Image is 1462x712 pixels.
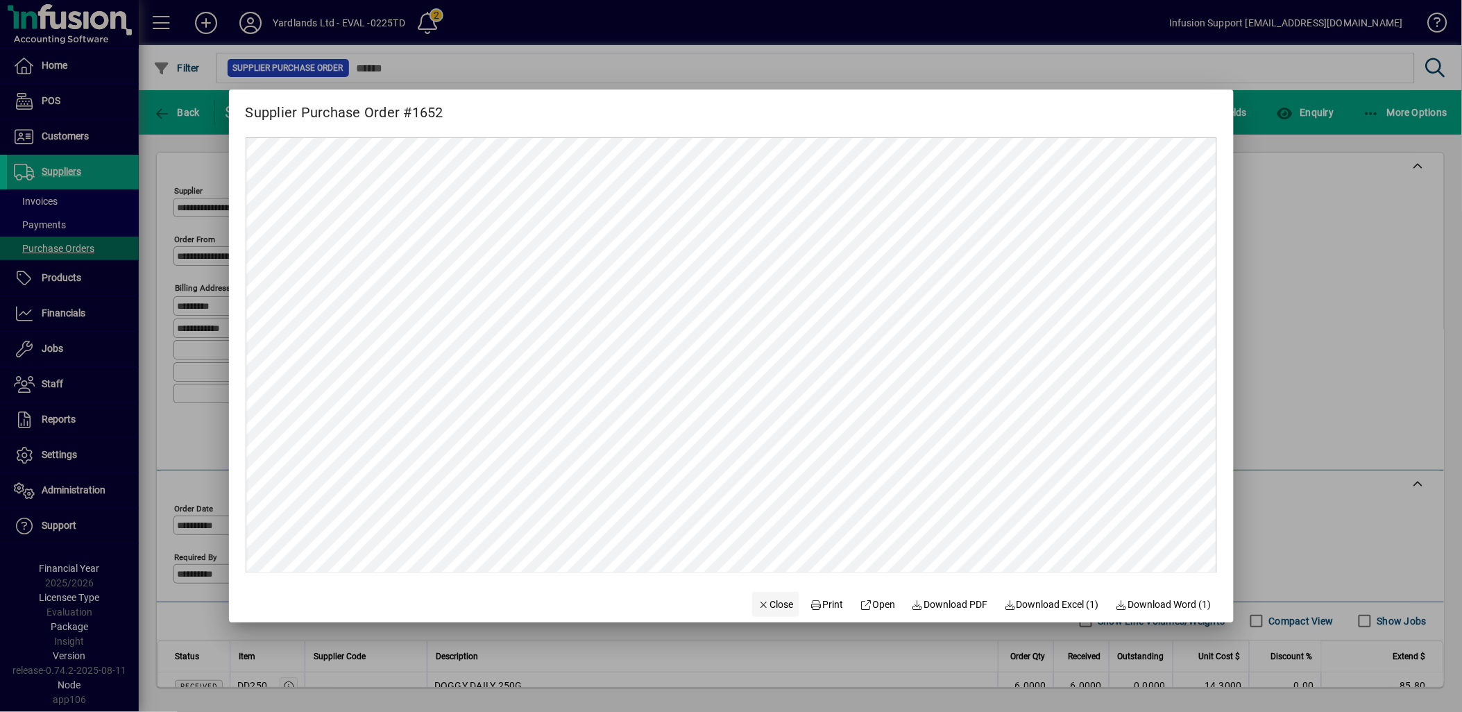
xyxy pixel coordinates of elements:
button: Download Word (1) [1110,592,1217,617]
a: Open [855,592,901,617]
span: Download Word (1) [1116,597,1212,612]
span: Print [810,597,844,612]
span: Download PDF [912,597,988,612]
span: Open [860,597,896,612]
span: Download Excel (1) [1005,597,1100,612]
button: Download Excel (1) [999,592,1105,617]
button: Print [805,592,849,617]
a: Download PDF [906,592,994,617]
h2: Supplier Purchase Order #1652 [229,90,460,124]
button: Close [752,592,799,617]
span: Close [758,597,794,612]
